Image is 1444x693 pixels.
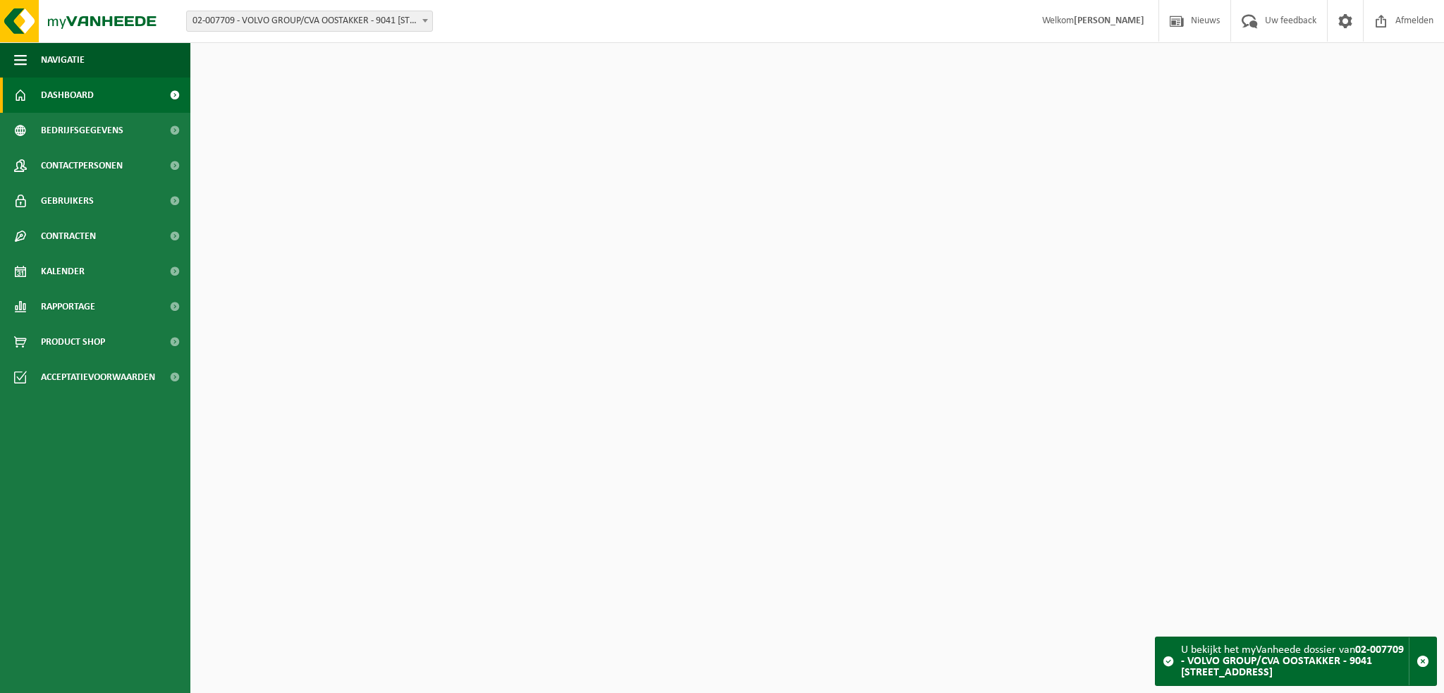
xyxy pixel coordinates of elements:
[41,360,155,395] span: Acceptatievoorwaarden
[41,78,94,113] span: Dashboard
[187,11,432,31] span: 02-007709 - VOLVO GROUP/CVA OOSTAKKER - 9041 OOSTAKKER, SMALLEHEERWEG 31
[41,254,85,289] span: Kalender
[186,11,433,32] span: 02-007709 - VOLVO GROUP/CVA OOSTAKKER - 9041 OOSTAKKER, SMALLEHEERWEG 31
[41,148,123,183] span: Contactpersonen
[41,324,105,360] span: Product Shop
[1181,637,1409,685] div: U bekijkt het myVanheede dossier van
[1181,644,1404,678] strong: 02-007709 - VOLVO GROUP/CVA OOSTAKKER - 9041 [STREET_ADDRESS]
[41,289,95,324] span: Rapportage
[41,183,94,219] span: Gebruikers
[41,113,123,148] span: Bedrijfsgegevens
[41,219,96,254] span: Contracten
[7,662,235,693] iframe: chat widget
[41,42,85,78] span: Navigatie
[1074,16,1144,26] strong: [PERSON_NAME]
